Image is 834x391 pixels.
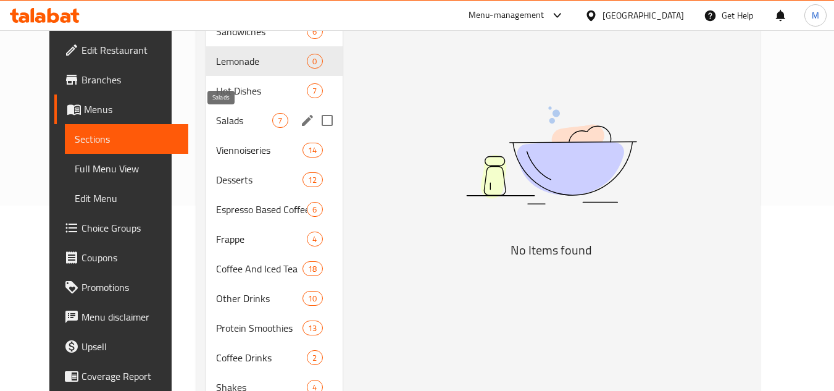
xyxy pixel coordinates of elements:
[307,233,322,245] span: 4
[206,224,342,254] div: Frappe4
[397,74,706,237] img: dish.svg
[307,56,322,67] span: 0
[307,352,322,364] span: 2
[603,9,684,22] div: [GEOGRAPHIC_DATA]
[206,106,342,135] div: Salads7edit
[54,243,189,272] a: Coupons
[54,272,189,302] a: Promotions
[206,284,342,313] div: Other Drinks10
[81,280,179,295] span: Promotions
[216,202,307,217] span: Espresso Based Coffee Manual Brewed
[307,54,322,69] div: items
[812,9,819,22] span: M
[81,221,179,235] span: Choice Groups
[81,72,179,87] span: Branches
[54,302,189,332] a: Menu disclaimer
[54,213,189,243] a: Choice Groups
[206,343,342,372] div: Coffee Drinks2
[307,204,322,216] span: 6
[54,361,189,391] a: Coverage Report
[206,254,342,284] div: Coffee And Iced Tea18
[216,172,302,187] span: Desserts
[216,24,307,39] span: Sandwiches
[302,172,322,187] div: items
[81,339,179,354] span: Upsell
[81,309,179,324] span: Menu disclaimer
[397,240,706,260] h5: No Items found
[469,8,544,23] div: Menu-management
[307,85,322,97] span: 7
[216,232,307,246] span: Frappe
[75,132,179,146] span: Sections
[81,369,179,384] span: Coverage Report
[65,124,189,154] a: Sections
[206,46,342,76] div: Lemonade0
[216,83,307,98] span: Hot Dishes
[272,113,288,128] div: items
[65,154,189,183] a: Full Menu View
[273,115,287,127] span: 7
[84,102,179,117] span: Menus
[302,261,322,276] div: items
[302,143,322,158] div: items
[307,24,322,39] div: items
[216,261,302,276] span: Coffee And Iced Tea
[302,291,322,306] div: items
[206,76,342,106] div: Hot Dishes7
[303,293,322,305] span: 10
[75,191,179,206] span: Edit Menu
[302,321,322,335] div: items
[206,135,342,165] div: Viennoiseries14
[298,111,317,130] button: edit
[307,26,322,38] span: 6
[303,263,322,275] span: 18
[206,313,342,343] div: Protein Smoothies13
[307,232,322,246] div: items
[307,202,322,217] div: items
[206,195,342,224] div: Espresso Based Coffee Manual Brewed6
[216,291,302,306] span: Other Drinks
[303,145,322,156] span: 14
[216,321,302,335] span: Protein Smoothies
[216,54,307,69] span: Lemonade
[54,95,189,124] a: Menus
[216,350,307,365] span: Coffee Drinks
[54,65,189,95] a: Branches
[54,35,189,65] a: Edit Restaurant
[81,250,179,265] span: Coupons
[75,161,179,176] span: Full Menu View
[303,322,322,334] span: 13
[307,83,322,98] div: items
[216,143,302,158] span: Viennoiseries
[307,350,322,365] div: items
[303,174,322,186] span: 12
[216,113,272,128] span: Salads
[65,183,189,213] a: Edit Menu
[54,332,189,361] a: Upsell
[81,43,179,57] span: Edit Restaurant
[206,17,342,46] div: Sandwiches6
[206,165,342,195] div: Desserts12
